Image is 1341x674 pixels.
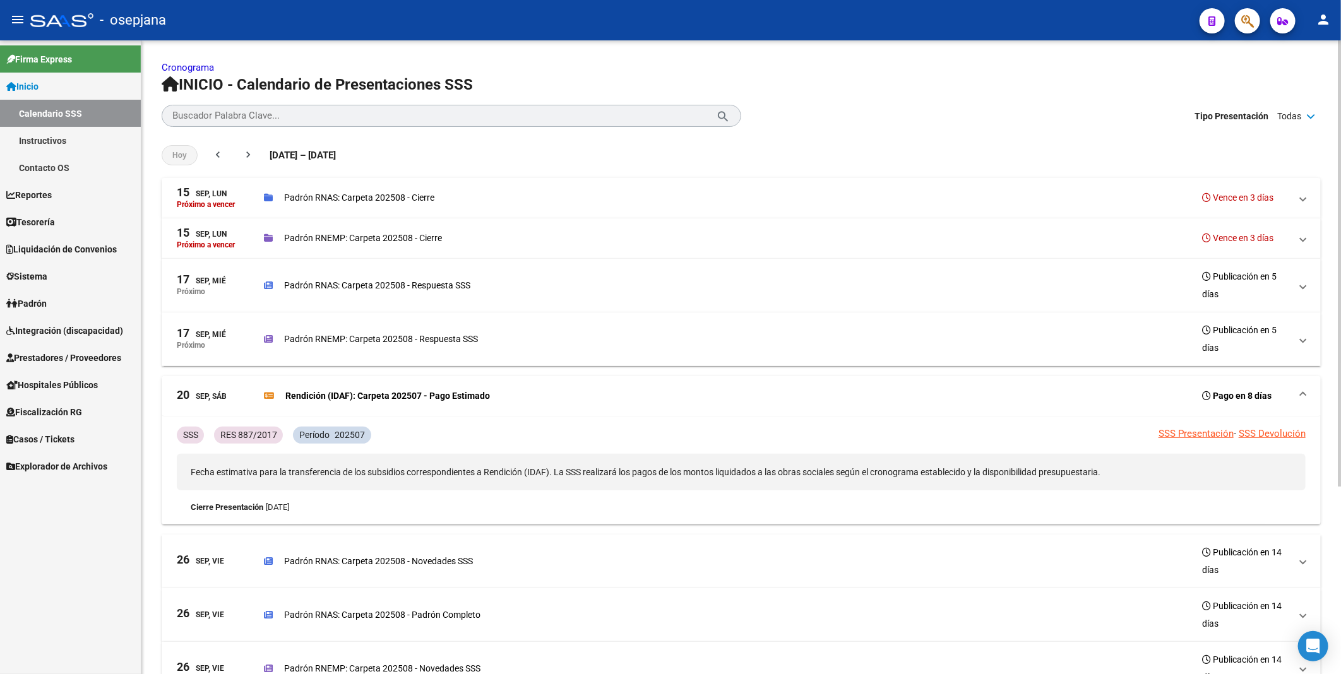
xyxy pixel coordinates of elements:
[242,148,254,161] mat-icon: chevron_right
[6,432,74,446] span: Casos / Tickets
[10,12,25,27] mat-icon: menu
[6,459,107,473] span: Explorador de Archivos
[717,108,731,123] mat-icon: search
[285,389,490,403] p: Rendición (IDAF): Carpeta 202507 - Pago Estimado
[177,661,189,673] span: 26
[1202,229,1273,247] h3: Vence en 3 días
[6,324,123,338] span: Integración (discapacidad)
[177,328,189,339] span: 17
[177,608,189,619] span: 26
[177,240,235,249] p: Próximo a vencer
[177,554,189,565] span: 26
[1159,428,1234,439] a: SSS Presentación
[284,608,480,622] p: Padrón RNAS: Carpeta 202508 - Padrón Completo
[1234,428,1236,439] span: -
[284,191,434,204] p: Padrón RNAS: Carpeta 202508 - Cierre
[1202,321,1290,357] h3: Publicación en 5 días
[284,231,442,245] p: Padrón RNEMP: Carpeta 202508 - Cierre
[212,148,224,161] mat-icon: chevron_left
[335,428,365,442] p: 202507
[6,405,82,419] span: Fiscalización RG
[162,417,1321,524] div: 20Sep, SábRendición (IDAF): Carpeta 202507 - Pago EstimadoPago en 8 días
[177,554,224,567] div: Sep, Vie
[162,588,1321,642] mat-expansion-panel-header: 26Sep, ViePadrón RNAS: Carpeta 202508 - Padrón CompletoPublicación en 14 días
[162,535,1321,588] mat-expansion-panel-header: 26Sep, ViePadrón RNAS: Carpeta 202508 - Novedades SSSPublicación en 14 días
[6,269,47,283] span: Sistema
[162,145,198,165] button: Hoy
[177,274,226,287] div: Sep, Mié
[299,428,330,442] p: Período
[177,200,235,209] p: Próximo a vencer
[1202,543,1290,579] h3: Publicación en 14 días
[6,52,72,66] span: Firma Express
[284,332,478,346] p: Padrón RNEMP: Carpeta 202508 - Respuesta SSS
[177,187,227,200] div: Sep, Lun
[1202,387,1272,405] h3: Pago en 8 días
[177,454,1306,490] p: Fecha estimativa para la transferencia de los subsidios correspondientes a Rendición (IDAF). La S...
[284,554,473,568] p: Padrón RNAS: Carpeta 202508 - Novedades SSS
[270,148,336,162] span: [DATE] – [DATE]
[1195,109,1268,123] span: Tipo Presentación
[162,178,1321,218] mat-expansion-panel-header: 15Sep, LunPróximo a vencerPadrón RNAS: Carpeta 202508 - CierreVence en 3 días
[6,351,121,365] span: Prestadores / Proveedores
[177,227,227,240] div: Sep, Lun
[1298,631,1328,661] div: Open Intercom Messenger
[220,428,277,442] p: RES 887/2017
[1202,268,1290,303] h3: Publicación en 5 días
[6,378,98,392] span: Hospitales Públicos
[6,188,52,202] span: Reportes
[177,341,205,350] p: Próximo
[191,500,263,514] p: Cierre Presentación
[162,312,1321,366] mat-expansion-panel-header: 17Sep, MiéPróximoPadrón RNEMP: Carpeta 202508 - Respuesta SSSPublicación en 5 días
[1277,109,1301,123] span: Todas
[177,389,227,403] div: Sep, Sáb
[6,215,55,229] span: Tesorería
[6,242,117,256] span: Liquidación de Convenios
[183,428,198,442] p: SSS
[177,287,205,296] p: Próximo
[177,328,226,341] div: Sep, Mié
[162,376,1321,417] mat-expansion-panel-header: 20Sep, SábRendición (IDAF): Carpeta 202507 - Pago EstimadoPago en 8 días
[1202,597,1290,632] h3: Publicación en 14 días
[6,297,47,310] span: Padrón
[177,608,224,621] div: Sep, Vie
[162,259,1321,312] mat-expansion-panel-header: 17Sep, MiéPróximoPadrón RNAS: Carpeta 202508 - Respuesta SSSPublicación en 5 días
[6,80,39,93] span: Inicio
[266,500,289,514] p: [DATE]
[1202,189,1273,206] h3: Vence en 3 días
[177,227,189,239] span: 15
[162,76,473,93] span: INICIO - Calendario de Presentaciones SSS
[284,278,470,292] p: Padrón RNAS: Carpeta 202508 - Respuesta SSS
[162,218,1321,259] mat-expansion-panel-header: 15Sep, LunPróximo a vencerPadrón RNEMP: Carpeta 202508 - CierreVence en 3 días
[177,389,189,401] span: 20
[100,6,166,34] span: - osepjana
[1316,12,1331,27] mat-icon: person
[1239,428,1306,439] a: SSS Devolución
[162,62,214,73] a: Cronograma
[177,274,189,285] span: 17
[177,187,189,198] span: 15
